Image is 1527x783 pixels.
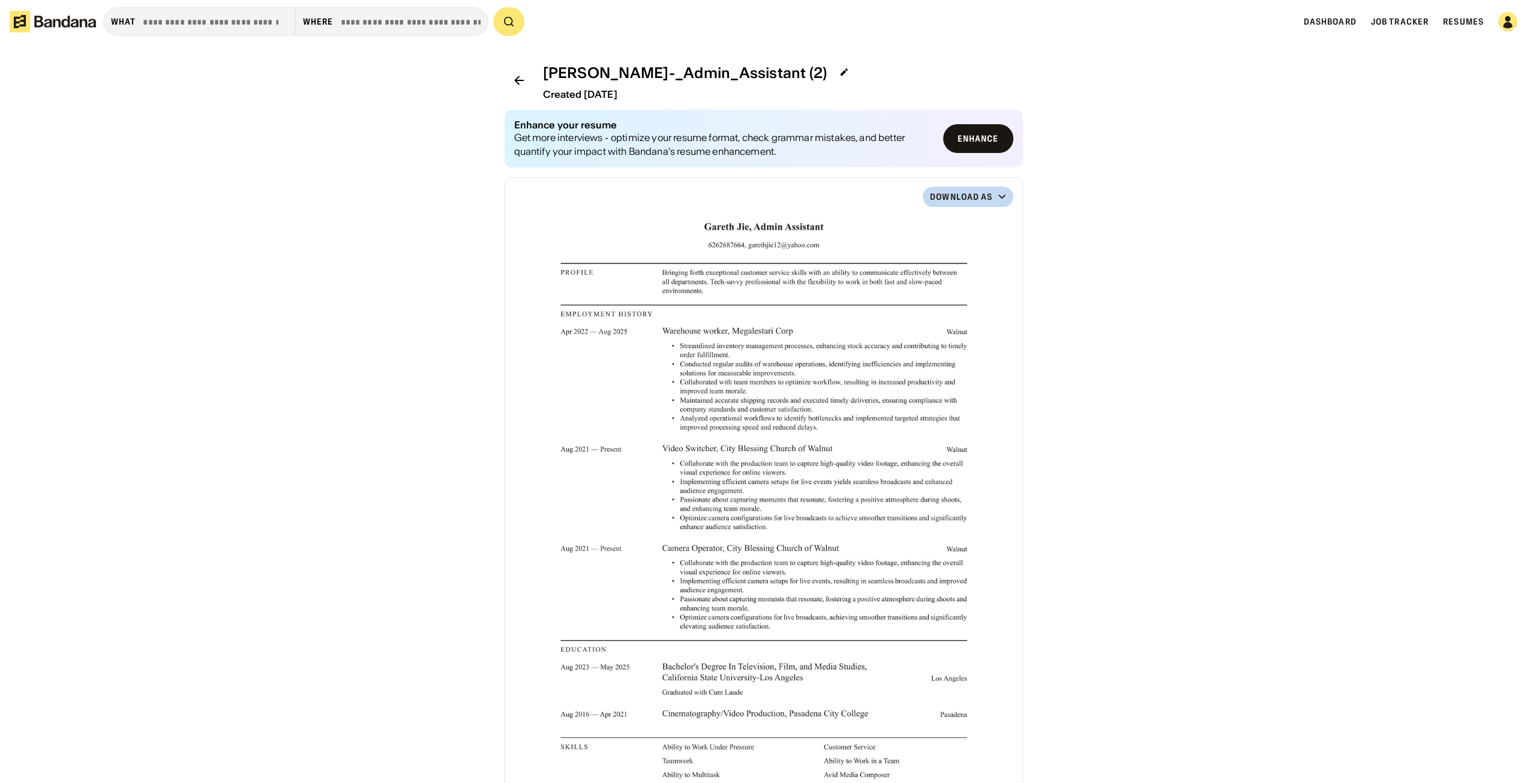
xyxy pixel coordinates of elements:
[543,65,827,82] div: [PERSON_NAME]-_Admin_Assistant (2)
[10,11,96,32] img: Bandana logotype
[543,89,856,100] div: Created [DATE]
[111,16,136,27] div: what
[303,16,334,27] div: Where
[1304,16,1357,27] a: Dashboard
[930,191,992,202] div: Download as
[514,119,938,131] div: Enhance your resume
[1443,16,1484,27] a: Resumes
[514,131,938,158] div: Get more interviews - optimize your resume format, check grammar mistakes, and better quantify yo...
[958,134,999,143] div: Enhance
[1371,16,1429,27] a: Job Tracker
